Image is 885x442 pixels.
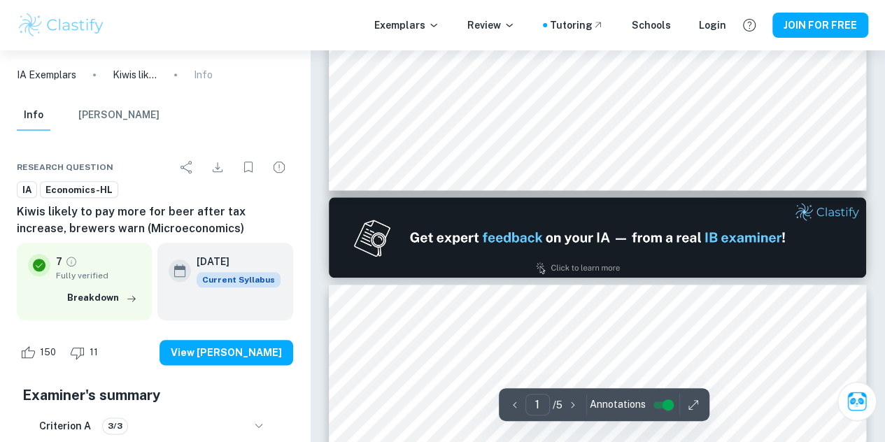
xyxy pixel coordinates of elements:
[17,181,37,199] a: IA
[699,17,726,33] a: Login
[234,153,262,181] div: Bookmark
[737,13,761,37] button: Help and Feedback
[17,161,113,173] span: Research question
[160,340,293,365] button: View [PERSON_NAME]
[22,385,288,406] h5: Examiner's summary
[64,287,141,308] button: Breakdown
[113,67,157,83] p: Kiwis likely to pay more for beer after tax increase, brewers warn (Microeconomics)
[40,181,118,199] a: Economics-HL
[197,272,281,287] div: This exemplar is based on the current syllabus. Feel free to refer to it for inspiration/ideas wh...
[590,397,646,412] span: Annotations
[66,341,106,364] div: Dislike
[197,272,281,287] span: Current Syllabus
[82,345,106,359] span: 11
[65,255,78,268] a: Grade fully verified
[39,418,91,434] h6: Criterion A
[17,67,76,83] a: IA Exemplars
[467,17,515,33] p: Review
[17,11,106,39] img: Clastify logo
[197,254,269,269] h6: [DATE]
[17,204,293,237] h6: Kiwis likely to pay more for beer after tax increase, brewers warn (Microeconomics)
[17,341,64,364] div: Like
[632,17,671,33] a: Schools
[17,183,36,197] span: IA
[41,183,118,197] span: Economics-HL
[32,345,64,359] span: 150
[78,100,160,131] button: [PERSON_NAME]
[550,17,604,33] a: Tutoring
[103,420,127,432] span: 3/3
[194,67,213,83] p: Info
[173,153,201,181] div: Share
[56,254,62,269] p: 7
[374,17,439,33] p: Exemplars
[837,382,877,421] button: Ask Clai
[265,153,293,181] div: Report issue
[204,153,232,181] div: Download
[772,13,868,38] button: JOIN FOR FREE
[553,397,562,413] p: / 5
[17,100,50,131] button: Info
[56,269,141,282] span: Fully verified
[329,197,866,278] img: Ad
